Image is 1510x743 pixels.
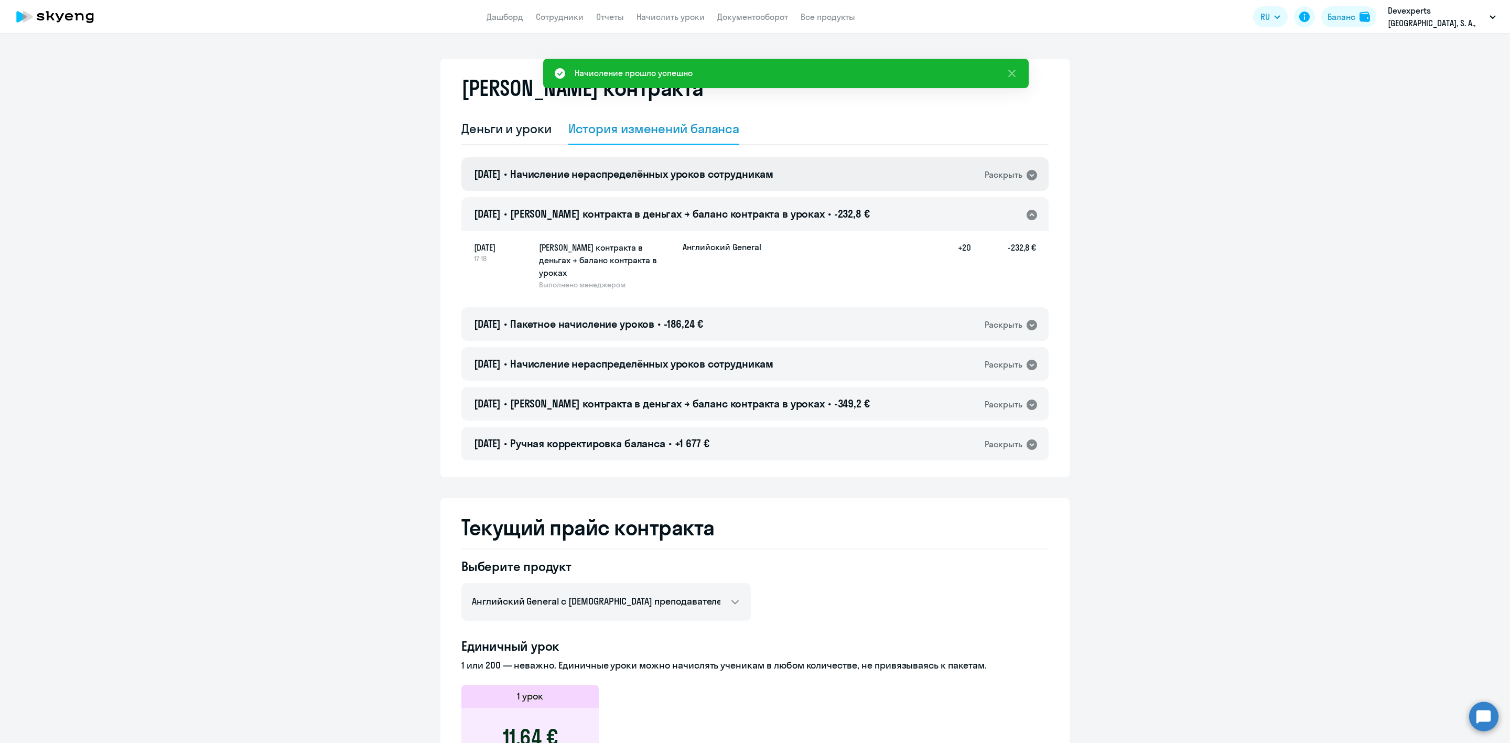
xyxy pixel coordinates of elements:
[717,12,788,22] a: Документооборот
[828,207,831,220] span: •
[461,558,751,575] h4: Выберите продукт
[575,67,693,79] div: Начисление прошло успешно
[461,76,704,101] h2: [PERSON_NAME] контракта
[664,317,703,330] span: -186,24 €
[1360,12,1370,22] img: balance
[985,398,1022,411] div: Раскрыть
[474,254,531,263] span: 17:18
[683,241,761,253] p: Английский General
[539,280,674,289] p: Выполнено менеджером
[504,437,507,450] span: •
[487,12,523,22] a: Дашборд
[474,207,501,220] span: [DATE]
[985,438,1022,451] div: Раскрыть
[1260,10,1270,23] span: RU
[510,397,825,410] span: [PERSON_NAME] контракта в деньгах → баланс контракта в уроках
[517,690,543,703] h5: 1 урок
[461,120,552,137] div: Деньги и уроки
[510,437,665,450] span: Ручная корректировка баланса
[461,659,1049,672] p: 1 или 200 — неважно. Единичные уроки можно начислять ученикам в любом количестве, не привязываясь...
[834,397,870,410] span: -349,2 €
[474,357,501,370] span: [DATE]
[510,357,773,370] span: Начисление нераспределённых уроков сотрудникам
[985,358,1022,371] div: Раскрыть
[985,168,1022,181] div: Раскрыть
[504,357,507,370] span: •
[637,12,705,22] a: Начислить уроки
[510,317,654,330] span: Пакетное начисление уроков
[539,241,674,279] h5: [PERSON_NAME] контракта в деньгах → баланс контракта в уроках
[1383,4,1501,29] button: Devexperts [GEOGRAPHIC_DATA], S. A., #183831
[1328,10,1355,23] div: Баланс
[474,317,501,330] span: [DATE]
[596,12,624,22] a: Отчеты
[461,515,1049,540] h2: Текущий прайс контракта
[985,318,1022,331] div: Раскрыть
[971,241,1036,289] h5: -232,8 €
[668,437,672,450] span: •
[834,207,870,220] span: -232,8 €
[504,397,507,410] span: •
[1321,6,1376,27] button: Балансbalance
[504,317,507,330] span: •
[937,241,971,289] h5: +20
[461,638,1049,654] h4: Единичный урок
[1253,6,1288,27] button: RU
[474,241,531,254] span: [DATE]
[474,167,501,180] span: [DATE]
[474,437,501,450] span: [DATE]
[504,167,507,180] span: •
[510,207,825,220] span: [PERSON_NAME] контракта в деньгах → баланс контракта в уроках
[474,397,501,410] span: [DATE]
[536,12,584,22] a: Сотрудники
[1388,4,1485,29] p: Devexperts [GEOGRAPHIC_DATA], S. A., #183831
[675,437,709,450] span: +1 677 €
[801,12,855,22] a: Все продукты
[568,120,740,137] div: История изменений баланса
[510,167,773,180] span: Начисление нераспределённых уроков сотрудникам
[828,397,831,410] span: •
[504,207,507,220] span: •
[657,317,661,330] span: •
